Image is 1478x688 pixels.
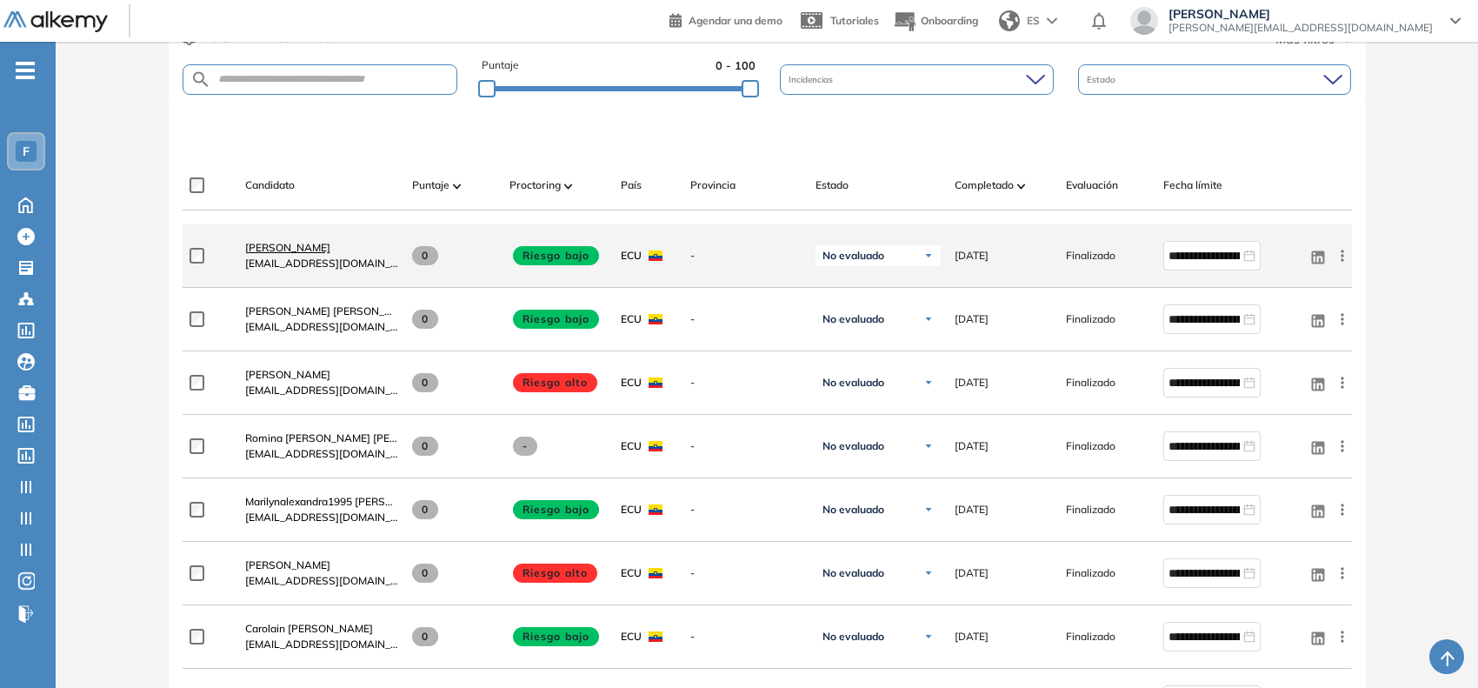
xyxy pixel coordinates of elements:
span: Puntaje [482,57,519,74]
img: Ícono de flecha [923,377,934,388]
span: [EMAIL_ADDRESS][DOMAIN_NAME] [245,573,398,589]
span: - [690,502,802,518]
span: 0 [412,564,439,583]
span: Carolain [PERSON_NAME] [245,622,373,635]
span: Finalizado [1066,502,1115,518]
span: [EMAIL_ADDRESS][DOMAIN_NAME] [245,383,398,398]
span: 0 [412,310,439,329]
span: No evaluado [822,312,884,326]
span: [DATE] [955,629,989,645]
span: Romina [PERSON_NAME] [PERSON_NAME] [245,431,458,444]
span: ECU [621,248,642,264]
span: Provincia [690,177,736,193]
span: Riesgo alto [513,373,598,392]
img: [missing "en.ARROW_ALT" translation] [564,184,573,189]
span: [DATE] [955,375,989,391]
span: Proctoring [509,177,561,193]
span: No evaluado [822,376,884,390]
span: [EMAIL_ADDRESS][DOMAIN_NAME] [245,637,398,652]
span: Completado [955,177,1014,193]
span: - [690,565,802,581]
span: No evaluado [822,566,884,580]
img: ECU [649,377,662,388]
span: 0 - 100 [716,57,756,74]
span: ECU [621,565,642,581]
span: Finalizado [1066,629,1115,645]
span: [PERSON_NAME] [PERSON_NAME] [245,304,418,317]
span: [EMAIL_ADDRESS][DOMAIN_NAME] [245,256,398,271]
img: world [999,10,1020,31]
i: - [16,69,35,72]
span: Onboarding [921,14,978,27]
span: Puntaje [412,177,449,193]
span: [DATE] [955,311,989,327]
span: Riesgo alto [513,564,598,583]
img: ECU [649,504,662,515]
span: [PERSON_NAME] [1168,7,1433,21]
a: [PERSON_NAME] [245,367,398,383]
span: Estado [1087,73,1119,86]
img: Ícono de flecha [923,441,934,451]
img: Ícono de flecha [923,568,934,578]
span: País [621,177,642,193]
img: ECU [649,441,662,451]
a: Agendar una demo [669,9,782,30]
a: Carolain [PERSON_NAME] [245,621,398,637]
span: [DATE] [955,248,989,264]
img: arrow [1047,17,1057,24]
button: Onboarding [893,3,978,40]
span: - [690,311,802,327]
span: F [23,144,30,158]
span: Estado [816,177,849,193]
span: Riesgo bajo [513,310,600,329]
img: SEARCH_ALT [190,69,211,90]
img: Ícono de flecha [923,631,934,642]
a: [PERSON_NAME] [PERSON_NAME] [245,304,398,319]
a: Marilynalexandra1995 [PERSON_NAME] [245,494,398,510]
span: - [690,438,802,454]
span: 0 [412,627,439,646]
span: ECU [621,311,642,327]
img: Ícono de flecha [923,250,934,261]
span: ECU [621,629,642,645]
img: Ícono de flecha [923,504,934,515]
img: ECU [649,568,662,578]
img: ECU [649,631,662,642]
span: [EMAIL_ADDRESS][DOMAIN_NAME] [245,510,398,525]
div: Estado [1078,64,1352,95]
span: - [513,437,538,456]
span: Finalizado [1066,438,1115,454]
span: [DATE] [955,438,989,454]
span: Evaluación [1066,177,1118,193]
span: Riesgo bajo [513,500,600,519]
span: 0 [412,437,439,456]
span: [EMAIL_ADDRESS][DOMAIN_NAME] [245,446,398,462]
span: ES [1027,13,1040,29]
span: Tutoriales [830,14,879,27]
span: ECU [621,502,642,518]
span: Riesgo bajo [513,246,600,265]
img: ECU [649,314,662,324]
span: 0 [412,373,439,392]
span: No evaluado [822,503,884,517]
div: Incidencias [780,64,1054,95]
span: [PERSON_NAME] [245,368,330,381]
span: Riesgo bajo [513,627,600,646]
span: 0 [412,500,439,519]
span: Incidencias [789,73,836,86]
img: ECU [649,250,662,261]
span: ECU [621,375,642,391]
span: ECU [621,438,642,454]
span: - [690,375,802,391]
span: Candidato [245,177,295,193]
span: [PERSON_NAME] [245,558,330,571]
span: No evaluado [822,630,884,644]
span: [PERSON_NAME] [245,241,330,254]
img: [missing "en.ARROW_ALT" translation] [1017,184,1026,189]
span: Marilynalexandra1995 [PERSON_NAME] [245,495,440,508]
a: [PERSON_NAME] [245,240,398,256]
span: No evaluado [822,439,884,453]
span: 0 [412,246,439,265]
img: Logo [3,11,108,33]
span: Finalizado [1066,248,1115,264]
